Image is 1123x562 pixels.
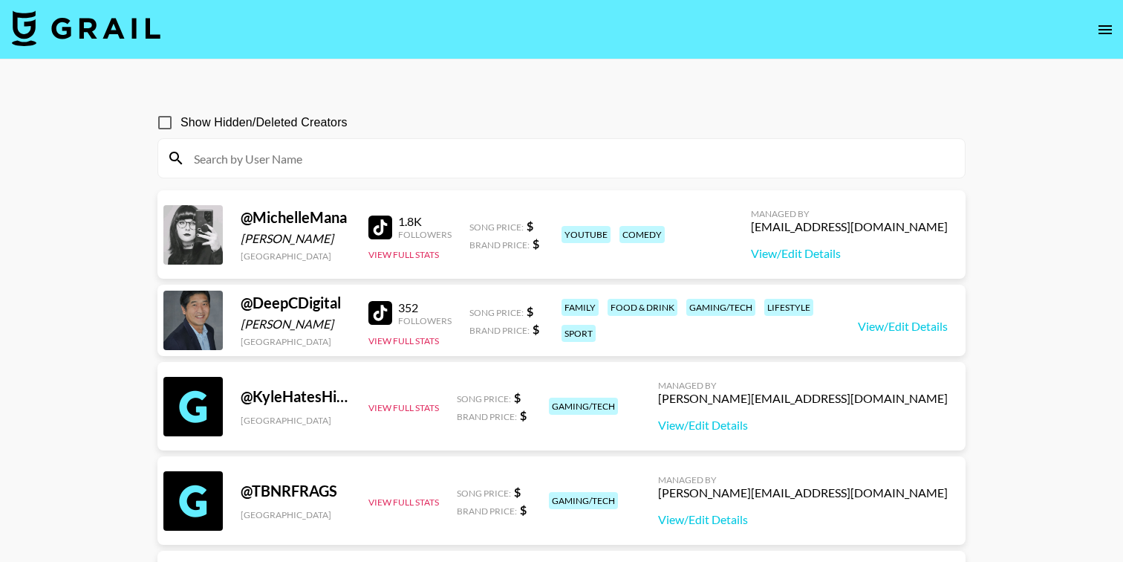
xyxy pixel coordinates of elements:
div: 1.8K [398,214,452,229]
div: youtube [561,226,611,243]
strong: $ [533,322,539,336]
strong: $ [514,390,521,404]
span: Song Price: [457,393,511,404]
div: comedy [619,226,665,243]
button: View Full Stats [368,402,439,413]
div: Managed By [658,380,948,391]
a: View/Edit Details [751,246,948,261]
img: Grail Talent [12,10,160,46]
a: View/Edit Details [658,418,948,433]
div: gaming/tech [549,492,618,509]
button: View Full Stats [368,249,439,260]
input: Search by User Name [185,146,956,170]
div: [GEOGRAPHIC_DATA] [241,251,351,262]
div: @ TBNRFRAGS [241,482,351,500]
div: [PERSON_NAME] [241,317,351,332]
div: Followers [398,229,452,240]
span: Show Hidden/Deleted Creators [180,114,348,132]
div: Followers [398,315,452,326]
span: Song Price: [469,222,524,233]
div: [GEOGRAPHIC_DATA] [241,509,351,520]
div: [PERSON_NAME] [241,231,351,246]
div: [EMAIL_ADDRESS][DOMAIN_NAME] [751,219,948,234]
div: [PERSON_NAME][EMAIL_ADDRESS][DOMAIN_NAME] [658,391,948,406]
div: food & drink [608,299,677,316]
a: View/Edit Details [858,319,948,334]
span: Brand Price: [457,411,517,422]
strong: $ [514,485,521,499]
div: sport [561,325,596,342]
div: [PERSON_NAME][EMAIL_ADDRESS][DOMAIN_NAME] [658,485,948,500]
span: Brand Price: [469,325,530,336]
div: @ DeepCDigital [241,294,351,312]
div: [GEOGRAPHIC_DATA] [241,336,351,347]
div: lifestyle [764,299,813,316]
button: View Full Stats [368,335,439,346]
div: [GEOGRAPHIC_DATA] [241,415,351,426]
strong: $ [527,219,533,233]
a: View/Edit Details [658,512,948,527]
button: View Full Stats [368,497,439,508]
div: @ KyleHatesHiking [241,387,351,406]
span: Brand Price: [469,239,530,251]
strong: $ [520,408,527,422]
span: Song Price: [457,488,511,499]
div: family [561,299,599,316]
div: 352 [398,300,452,315]
strong: $ [527,304,533,318]
span: Brand Price: [457,506,517,517]
div: Managed By [751,208,948,219]
div: gaming/tech [686,299,755,316]
div: gaming/tech [549,398,618,415]
div: @ MichelleMana [241,208,351,227]
div: Managed By [658,474,948,485]
span: Song Price: [469,307,524,318]
button: open drawer [1090,15,1120,45]
strong: $ [520,503,527,517]
strong: $ [533,236,539,251]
